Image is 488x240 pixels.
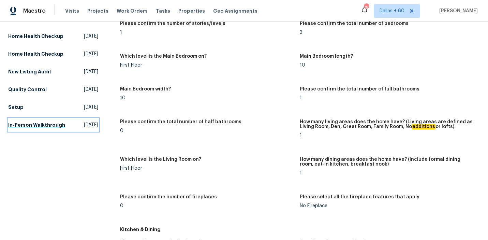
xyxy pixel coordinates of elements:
[65,8,79,14] span: Visits
[8,86,47,93] h5: Quality Control
[300,203,474,208] div: No Fireplace
[84,104,98,111] span: [DATE]
[8,30,98,42] a: Home Health Checkup[DATE]
[178,8,205,14] span: Properties
[120,119,241,124] h5: Please confirm the total number of half bathrooms
[120,30,295,35] div: 1
[84,86,98,93] span: [DATE]
[300,157,474,167] h5: How many dining areas does the home have? (Include formal dining room, eat-in kitchen, breakfast ...
[8,33,63,40] h5: Home Health Checkup
[300,87,419,91] h5: Please confirm the total number of full bathrooms
[300,96,474,100] div: 1
[23,8,46,14] span: Maestro
[8,83,98,96] a: Quality Control[DATE]
[120,203,295,208] div: 0
[117,8,148,14] span: Work Orders
[8,119,98,131] a: In-Person Walkthrough[DATE]
[156,9,170,13] span: Tasks
[120,96,295,100] div: 10
[84,122,98,128] span: [DATE]
[300,21,409,26] h5: Please confirm the total number of bedrooms
[8,51,63,57] h5: Home Health Checkup
[87,8,108,14] span: Projects
[120,128,295,133] div: 0
[437,8,478,14] span: [PERSON_NAME]
[120,166,295,171] div: First Floor
[380,8,404,14] span: Dallas + 60
[300,133,474,138] div: 1
[120,54,207,59] h5: Which level is the Main Bedroom on?
[120,157,201,162] h5: Which level is the Living Room on?
[120,63,295,68] div: First Floor
[300,63,474,68] div: 10
[300,119,474,129] h5: How many living areas does the home have? (Living areas are defined as Living Room, Den, Great Ro...
[84,68,98,75] span: [DATE]
[120,87,171,91] h5: Main Bedroom width?
[8,122,65,128] h5: In-Person Walkthrough
[120,195,217,199] h5: Please confirm the number of fireplaces
[84,33,98,40] span: [DATE]
[8,48,98,60] a: Home Health Checkup[DATE]
[213,8,257,14] span: Geo Assignments
[8,101,98,113] a: Setup[DATE]
[8,68,51,75] h5: New Listing Audit
[8,104,24,111] h5: Setup
[300,195,419,199] h5: Please select all the fireplace features that apply
[300,171,474,175] div: 1
[412,124,435,129] em: additions
[364,4,369,11] div: 790
[300,54,353,59] h5: Main Bedroom length?
[120,21,225,26] h5: Please confirm the number of stories/levels
[8,66,98,78] a: New Listing Audit[DATE]
[300,30,474,35] div: 3
[84,51,98,57] span: [DATE]
[120,226,480,233] h5: Kitchen & Dining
